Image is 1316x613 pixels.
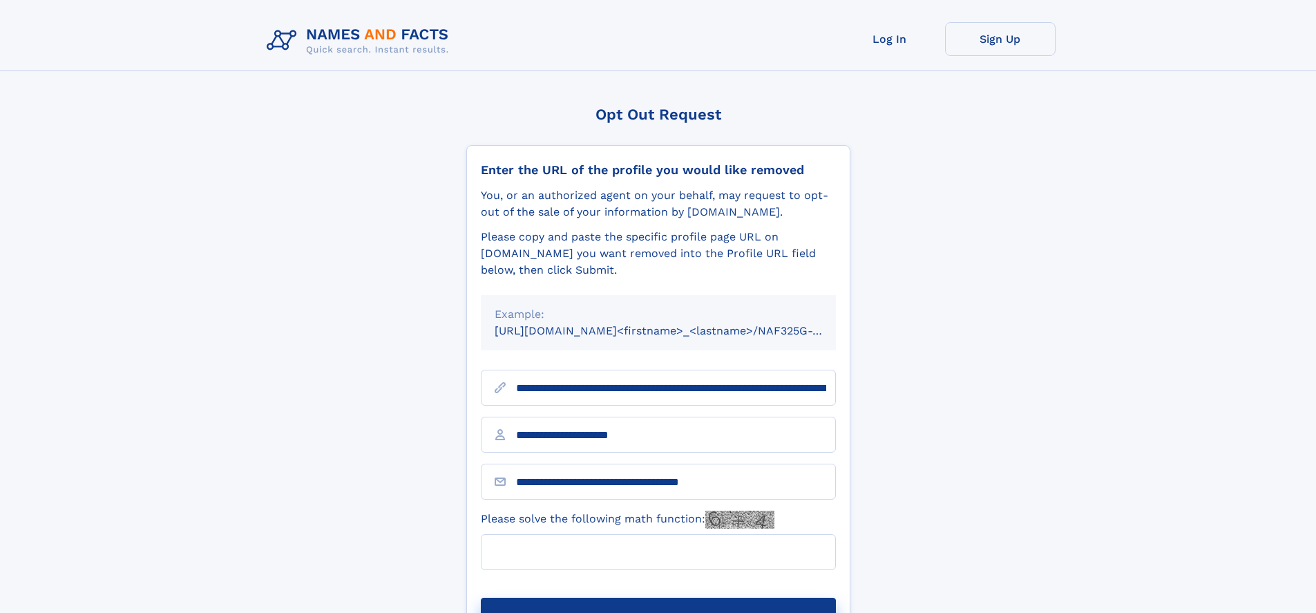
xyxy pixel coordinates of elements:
div: Opt Out Request [466,106,850,123]
small: [URL][DOMAIN_NAME]<firstname>_<lastname>/NAF325G-xxxxxxxx [495,324,862,337]
div: You, or an authorized agent on your behalf, may request to opt-out of the sale of your informatio... [481,187,836,220]
div: Please copy and paste the specific profile page URL on [DOMAIN_NAME] you want removed into the Pr... [481,229,836,279]
div: Enter the URL of the profile you would like removed [481,162,836,178]
label: Please solve the following math function: [481,511,774,529]
a: Sign Up [945,22,1056,56]
a: Log In [835,22,945,56]
img: Logo Names and Facts [261,22,460,59]
div: Example: [495,306,822,323]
